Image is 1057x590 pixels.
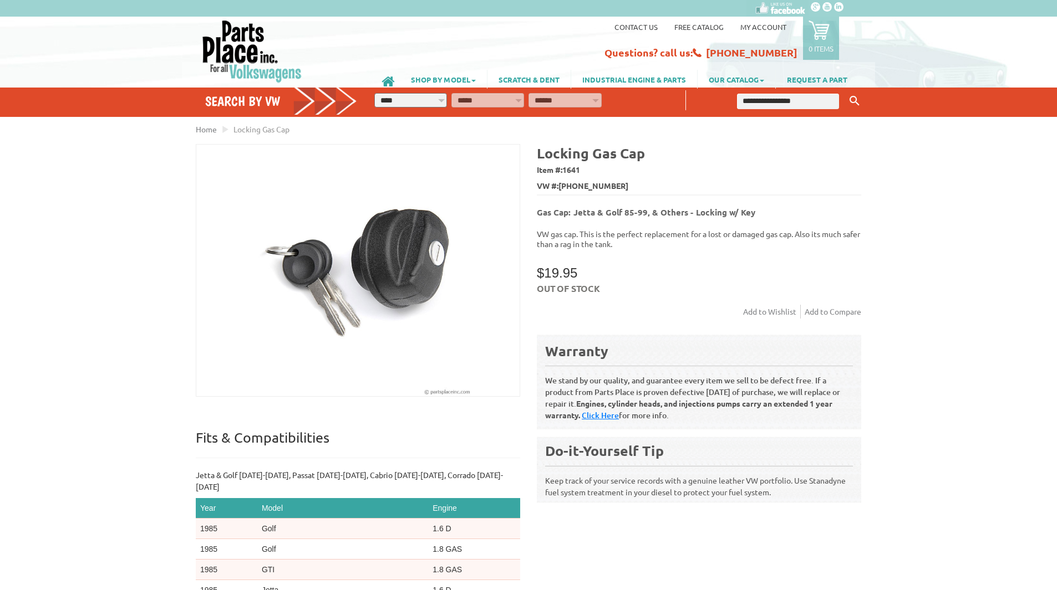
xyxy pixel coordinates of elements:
span: Locking Gas Cap [233,124,289,134]
th: Engine [428,498,520,519]
th: Model [257,498,428,519]
a: INDUSTRIAL ENGINE & PARTS [571,70,697,89]
a: SCRATCH & DENT [487,70,571,89]
p: Keep track of your service records with a genuine leather VW portfolio. Use Stanadyne fuel system... [545,465,853,498]
span: Item #: [537,162,861,178]
a: Click Here [582,410,619,420]
a: Free Catalog [674,22,724,32]
p: Jetta & Golf [DATE]-[DATE], Passat [DATE]-[DATE], Cabrio [DATE]-[DATE], Corrado [DATE]-[DATE] [196,469,520,492]
a: Add to Compare [805,305,861,319]
td: 1985 [196,560,257,580]
img: Locking Gas Cap [196,145,520,396]
a: Home [196,124,217,134]
td: 1.8 GAS [428,539,520,560]
div: Warranty [545,342,853,360]
a: SHOP BY MODEL [400,70,487,89]
td: Golf [257,539,428,560]
td: 1985 [196,539,257,560]
p: 0 items [809,44,834,53]
span: Out of stock [537,283,600,294]
b: Locking Gas Cap [537,144,645,162]
a: My Account [740,22,786,32]
b: Gas Cap: Jetta & Golf 85-99, & Others - Locking w/ Key [537,207,755,218]
b: Engines, cylinder heads, and injections pumps carry an extended 1 year warranty. [545,398,832,420]
td: Golf [257,519,428,539]
span: [PHONE_NUMBER] [558,180,628,192]
span: VW #: [537,178,861,194]
h4: Search by VW [205,93,357,109]
span: $19.95 [537,265,577,280]
td: 1985 [196,519,257,539]
td: 1.8 GAS [428,560,520,580]
img: Parts Place Inc! [201,19,303,83]
p: Fits & Compatibilities [196,429,520,458]
th: Year [196,498,257,519]
p: VW gas cap. This is the perfect replacement for a lost or damaged gas cap. Also its much safer th... [537,229,861,249]
a: 0 items [803,17,839,60]
a: Contact us [614,22,658,32]
td: 1.6 D [428,519,520,539]
span: 1641 [562,165,580,175]
td: GTI [257,560,428,580]
a: REQUEST A PART [776,70,858,89]
a: Add to Wishlist [743,305,801,319]
button: Keyword Search [846,92,863,110]
p: We stand by our quality, and guarantee every item we sell to be defect free. If a product from Pa... [545,366,853,421]
a: OUR CATALOG [698,70,775,89]
b: Do-it-Yourself Tip [545,442,664,459]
